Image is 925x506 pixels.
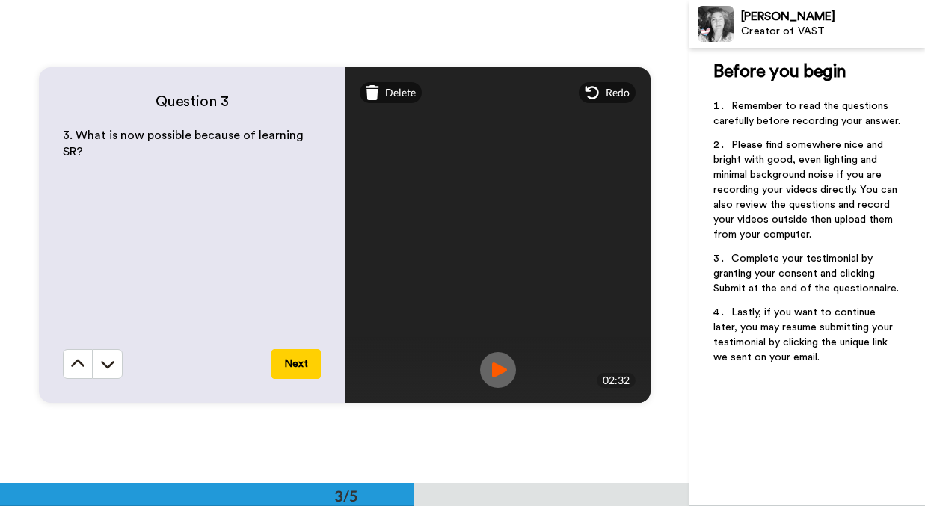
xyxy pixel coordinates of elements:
[597,373,636,388] div: 02:32
[63,91,321,112] h4: Question 3
[310,485,382,506] div: 3/5
[741,25,924,38] div: Creator of VAST
[698,6,734,42] img: Profile Image
[713,140,900,240] span: Please find somewhere nice and bright with good, even lighting and minimal background noise if yo...
[713,101,900,126] span: Remember to read the questions carefully before recording your answer.
[741,10,924,24] div: [PERSON_NAME]
[63,129,307,158] span: 3. What is now possible because of learning SR?
[385,85,416,100] span: Delete
[480,352,516,388] img: ic_record_play.svg
[271,349,321,379] button: Next
[713,63,846,81] span: Before you begin
[713,253,899,294] span: Complete your testimonial by granting your consent and clicking Submit at the end of the question...
[606,85,630,100] span: Redo
[360,82,422,103] div: Delete
[579,82,636,103] div: Redo
[713,307,896,362] span: Lastly, if you want to continue later, you may resume submitting your testimonial by clicking the...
